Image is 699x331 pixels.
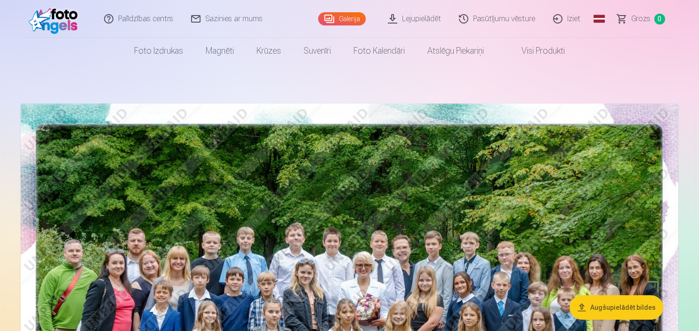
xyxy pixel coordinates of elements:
[631,13,651,24] span: Grozs
[123,38,194,64] a: Foto izdrukas
[29,4,83,34] img: /fa3
[342,38,416,64] a: Foto kalendāri
[194,38,245,64] a: Magnēti
[292,38,342,64] a: Suvenīri
[570,295,663,320] button: Augšupielādēt bildes
[654,14,665,24] span: 0
[318,12,366,25] a: Galerija
[495,38,576,64] a: Visi produkti
[245,38,292,64] a: Krūzes
[416,38,495,64] a: Atslēgu piekariņi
